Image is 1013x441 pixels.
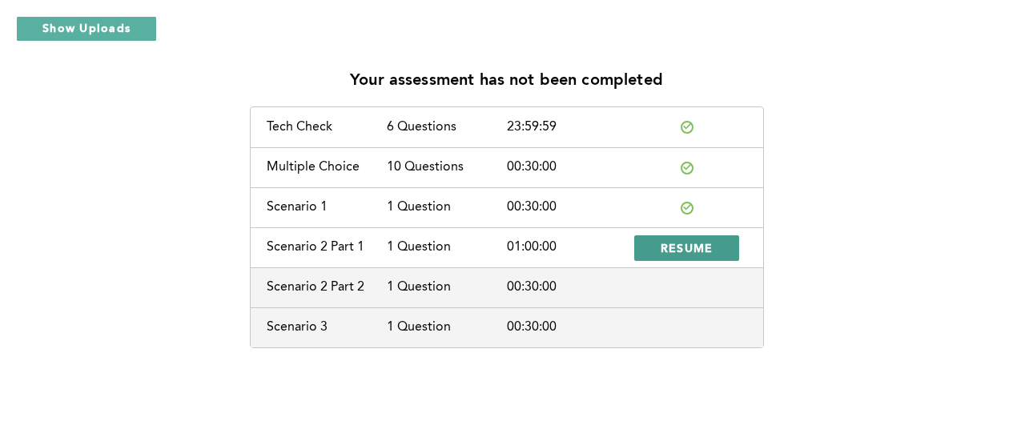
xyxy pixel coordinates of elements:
[267,120,387,134] div: Tech Check
[507,120,627,134] div: 23:59:59
[507,240,627,255] div: 01:00:00
[507,280,627,295] div: 00:30:00
[267,280,387,295] div: Scenario 2 Part 2
[507,200,627,214] div: 00:30:00
[267,200,387,214] div: Scenario 1
[387,200,507,214] div: 1 Question
[16,16,157,42] button: Show Uploads
[507,160,627,174] div: 00:30:00
[387,320,507,335] div: 1 Question
[634,235,740,261] button: RESUME
[267,320,387,335] div: Scenario 3
[387,120,507,134] div: 6 Questions
[387,160,507,174] div: 10 Questions
[350,72,663,90] p: Your assessment has not been completed
[507,320,627,335] div: 00:30:00
[661,240,714,255] span: RESUME
[387,240,507,255] div: 1 Question
[387,280,507,295] div: 1 Question
[267,160,387,174] div: Multiple Choice
[267,240,387,255] div: Scenario 2 Part 1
